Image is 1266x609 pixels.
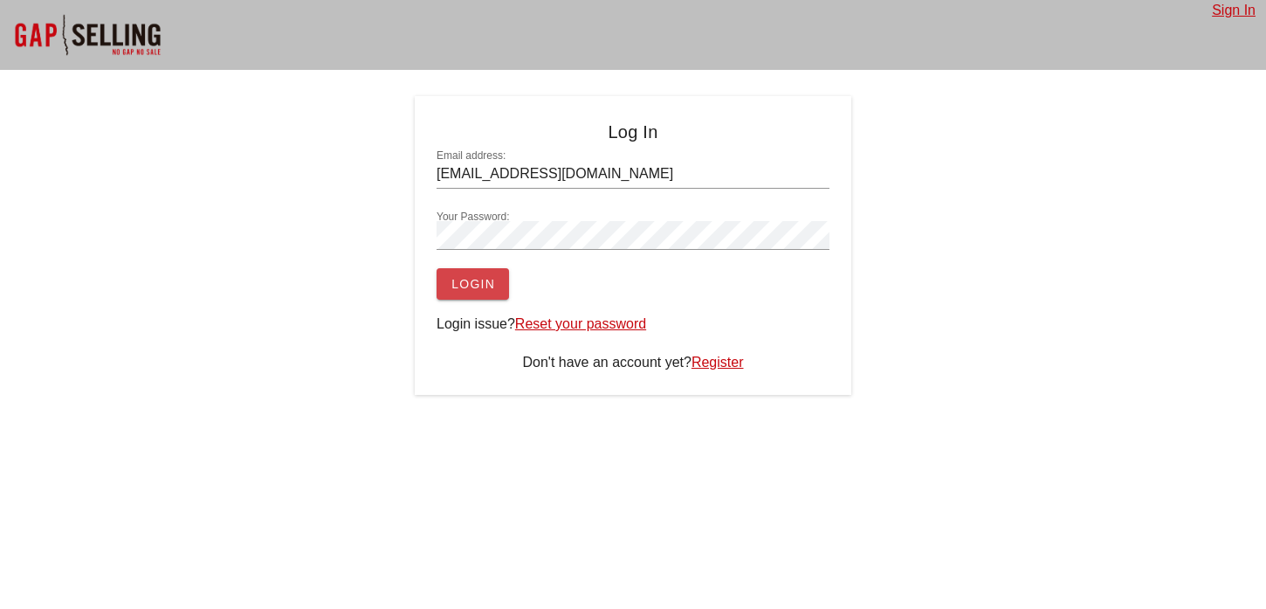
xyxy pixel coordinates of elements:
[451,277,495,291] span: Login
[437,268,509,300] button: Login
[691,355,744,370] a: Register
[1212,3,1256,17] a: Sign In
[437,211,510,224] label: Your Password:
[437,314,829,335] div: Login issue?
[437,352,829,373] div: Don't have an account yet?
[515,316,646,331] a: Reset your password
[437,149,506,163] label: Email address:
[437,118,829,146] h4: Log In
